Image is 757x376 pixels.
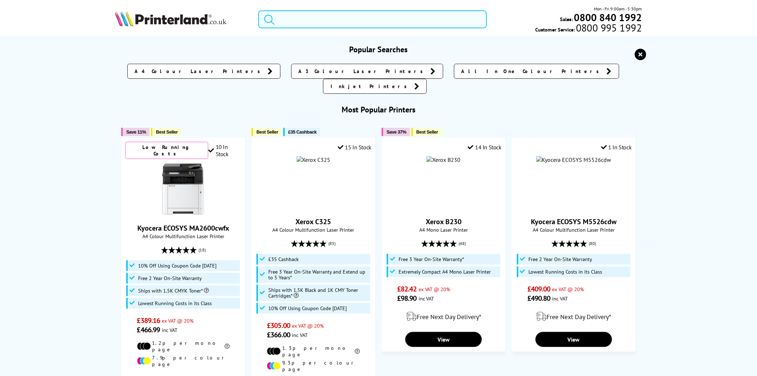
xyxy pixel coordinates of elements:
[601,144,632,151] div: 1 In Stock
[397,284,417,294] span: £82.42
[162,327,177,333] span: inc VAT
[162,317,194,324] span: ex VAT @ 20%
[257,129,278,135] span: Best Seller
[125,233,241,240] span: A4 Colour Multifunction Laser Printer
[323,79,427,94] a: Inkjet Printers
[138,275,202,281] span: Free 2 Year On-Site Warranty
[529,269,602,275] span: Lowest Running Costs in its Class
[399,256,464,262] span: Free 3 Year On-Site Warranty*
[138,300,212,306] span: Lowest Running Costs in its Class
[115,11,226,26] img: Printerland Logo
[135,68,264,75] span: A4 Colour Laser Printers
[516,307,632,327] div: modal_delivery
[258,10,487,28] input: Search product or brand
[292,322,324,329] span: ex VAT @ 20%
[536,332,612,347] a: View
[594,5,642,12] span: Mon - Fri 9:00am - 5:30pm
[516,226,632,233] span: A4 Colour Multifunction Laser Printer
[411,128,442,136] button: Best Seller
[115,44,642,54] h3: Popular Searches
[268,287,368,299] span: Ships with 1.5K Black and 1K CMY Toner Cartridges*
[121,128,150,136] button: Save 11%
[156,211,210,218] a: Kyocera ECOSYS MA2600cwfx
[575,24,642,31] span: 0800 995 1992
[297,156,331,163] img: Xerox C325
[527,284,551,294] span: £409.00
[291,64,443,79] a: A3 Colour Laser Printers
[386,226,502,233] span: A4 Mono Laser Printer
[552,295,568,302] span: inc VAT
[329,237,336,250] span: (85)
[331,83,411,90] span: Inkjet Printers
[459,237,466,250] span: (48)
[552,286,584,293] span: ex VAT @ 20%
[267,321,290,330] span: £305.00
[426,156,460,163] img: Xerox B230
[338,144,371,151] div: 15 In Stock
[268,305,347,311] span: 10% Off Using Coupon Code [DATE]
[387,129,406,135] span: Save 37%
[386,307,502,327] div: modal_delivery
[268,256,299,262] span: £35 Cashback
[531,217,616,226] a: Kyocera ECOSYS M5526cdw
[156,129,178,135] span: Best Seller
[529,256,592,262] span: Free 2 Year On-Site Warranty
[138,288,209,294] span: Ships with 1.5K CMYK Toner*
[560,16,573,23] span: Sales:
[267,345,360,358] li: 1.3p per mono page
[468,144,502,151] div: 14 In Stock
[126,129,146,135] span: Save 11%
[137,340,230,353] li: 1.2p per mono page
[419,286,450,293] span: ex VAT @ 20%
[397,294,417,303] span: £98.90
[115,105,642,115] h3: Most Popular Printers
[299,68,427,75] span: A3 Colour Laser Printers
[115,11,249,28] a: Printerland Logo
[589,237,596,250] span: (80)
[137,355,230,367] li: 7.9p per colour page
[573,14,642,21] a: 0800 840 1992
[296,217,331,226] a: Xerox C325
[574,11,642,24] b: 0800 840 1992
[527,294,551,303] span: £490.80
[208,143,241,158] div: 10 In Stock
[156,163,210,216] img: Kyocera ECOSYS MA2600cwfx
[255,226,371,233] span: A4 Colour Multifunction Laser Printer
[138,263,216,269] span: 10% Off Using Coupon Code [DATE]
[416,129,438,135] span: Best Seller
[125,142,208,159] div: Low Running Costs
[267,360,360,372] li: 9.3p per colour page
[283,128,320,136] button: £35 Cashback
[292,332,308,338] span: inc VAT
[535,24,642,33] span: Customer Service:
[419,295,434,302] span: inc VAT
[137,223,229,233] a: Kyocera ECOSYS MA2600cwfx
[251,128,282,136] button: Best Seller
[399,269,491,275] span: Extremely Compact A4 Mono Laser Printer
[268,269,368,280] span: Free 3 Year On-Site Warranty and Extend up to 5 Years*
[288,129,317,135] span: £35 Cashback
[382,128,410,136] button: Save 37%
[137,325,160,334] span: £466.99
[199,243,206,257] span: (18)
[426,217,461,226] a: Xerox B230
[536,156,611,163] img: Kyocera ECOSYS M5526cdw
[405,332,482,347] a: View
[461,68,603,75] span: All In One Colour Printers
[454,64,619,79] a: All In One Colour Printers
[267,330,290,339] span: £366.00
[137,316,160,325] span: £389.16
[127,64,280,79] a: A4 Colour Laser Printers
[151,128,181,136] button: Best Seller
